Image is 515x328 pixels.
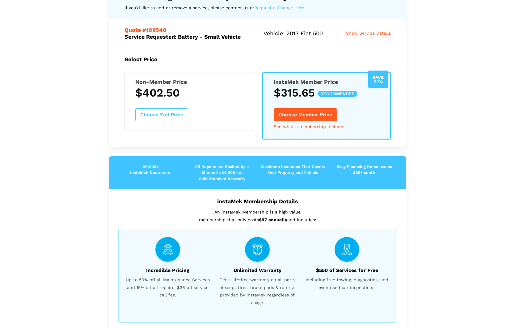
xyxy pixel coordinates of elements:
a: Request a Change Here. [254,4,306,12]
p: Maximum insurance That Covers Your Property and Vehicle [258,164,329,176]
button: Choose Full Price [135,108,188,121]
p: If you'd like to add or remove a service, please contact us or [125,4,391,12]
strong: $97 annually [259,217,287,222]
h5: Non-Member Price [135,79,242,85]
h5: Select Price [125,56,391,63]
span: Show Service Details [346,31,391,36]
p: 20,000+ instaMek Customers [115,164,186,176]
h5: instaMek Membership Details [118,198,397,205]
h3: $315.65 [274,86,379,99]
h5: Vehicle: 2013 Fiat 500 [264,30,338,37]
p: Easy Financing for as low as $39/month [329,164,400,176]
div: Save 22% [368,71,388,88]
span: Get a lifetime warranty on all parts (except tires, brake pads & rotors) provided by instaMek reg... [214,276,301,306]
span: recommended [318,91,357,97]
a: See what a membership includes [274,124,345,129]
h6: $550 of Services for Free [304,268,390,274]
h6: Unlimited Warranty [214,268,301,274]
span: Quote #108540 [125,27,167,33]
p: An instaMek Membership is a high value membership that only costs and includes: [118,208,397,223]
h3: $402.50 [135,86,242,99]
h5: instaMek Member Price [274,79,379,85]
h5: Service Requested: Battery - Small Vehicle [125,27,256,40]
h6: Incredible Pricing [125,268,211,274]
span: Including free towing, diagnostics, and even used car inspections. [304,276,390,291]
button: Choose Member Price [274,108,337,121]
p: All Repairs are Backed by a 12 month/24,000 km Gold Standard Warranty [186,164,257,182]
span: Up to 50% off all Maintenance Services and 15% off all repairs. $36 off service call fee. [125,276,211,299]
